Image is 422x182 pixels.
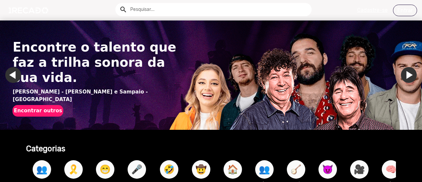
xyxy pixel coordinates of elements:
span: 👥 [259,160,270,179]
span: 🪕 [290,160,302,179]
a: Entrar [393,5,417,16]
a: Ir para o último slide [5,67,21,83]
span: 😁 [100,160,111,179]
button: 🪕 [287,160,305,179]
a: Ir para o próximo slide [401,67,417,83]
u: Cadastre-se [357,7,388,13]
button: 🎤 [128,160,146,179]
span: 🏠 [227,160,238,179]
button: 👥 [33,160,51,179]
input: Pesquisar... [125,3,312,16]
button: 😁 [96,160,114,179]
p: [PERSON_NAME] - [PERSON_NAME] e Sampaio - [GEOGRAPHIC_DATA] [13,88,181,103]
span: 😈 [322,160,333,179]
span: 🎥 [354,160,365,179]
button: Example home icon [117,3,129,15]
mat-icon: Example home icon [119,6,127,14]
span: 👥 [36,160,47,179]
button: 🎥 [350,160,369,179]
button: 🤣 [160,160,178,179]
button: 😈 [318,160,337,179]
button: Encontrar outros [13,105,63,117]
button: 👥 [255,160,274,179]
button: 🤠 [192,160,210,179]
span: 🎤 [131,160,142,179]
span: 🧠 [385,160,397,179]
button: 🧠 [382,160,400,179]
span: 🤣 [164,160,175,179]
button: 🏠 [224,160,242,179]
span: 🎗️ [68,160,79,179]
h1: Encontre o talento que faz a trilha sonora da sua vida. [13,40,181,85]
b: Categorias [26,144,65,153]
span: 🤠 [196,160,207,179]
button: 🎗️ [64,160,83,179]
